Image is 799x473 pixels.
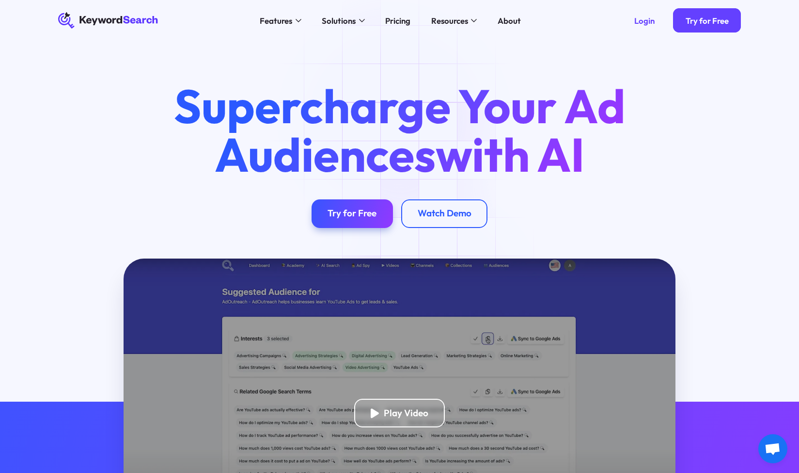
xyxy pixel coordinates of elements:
[622,8,667,33] a: Login
[436,125,584,184] span: with AI
[634,16,655,26] div: Login
[758,434,787,463] div: Open chat
[154,82,644,179] h1: Supercharge Your Ad Audiences
[385,15,410,27] div: Pricing
[686,16,729,26] div: Try for Free
[322,15,356,27] div: Solutions
[260,15,292,27] div: Features
[328,208,376,219] div: Try for Free
[431,15,468,27] div: Resources
[498,15,521,27] div: About
[491,12,527,29] a: About
[384,408,428,419] div: Play Video
[312,199,393,228] a: Try for Free
[418,208,471,219] div: Watch Demo
[379,12,417,29] a: Pricing
[673,8,741,33] a: Try for Free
